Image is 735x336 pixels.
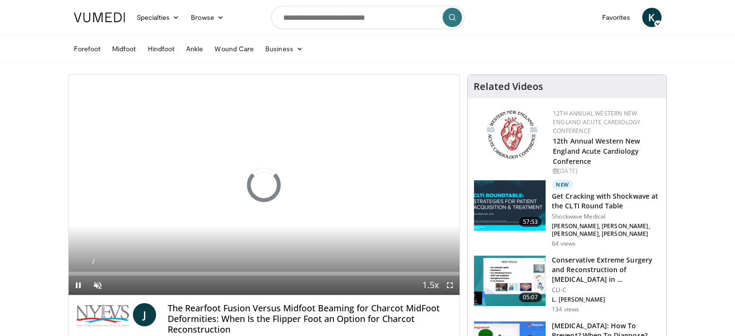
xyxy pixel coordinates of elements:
p: L. [PERSON_NAME] [552,296,661,304]
p: New [552,180,573,190]
img: NY Endovascular Summit [76,303,129,326]
span: / [93,258,95,265]
a: Favorites [596,8,636,27]
p: CLI-C [552,286,661,294]
a: K [642,8,662,27]
a: 12th Annual Western New England Acute Cardiology Conference [553,109,640,135]
a: J [133,303,156,326]
a: Hindfoot [142,39,181,58]
a: Business [259,39,309,58]
span: 57:53 [519,217,542,227]
h3: Conservative Extreme Surgery and Reconstruction of [MEDICAL_DATA] in … [552,255,661,284]
a: Specialties [131,8,186,27]
button: Fullscreen [440,276,460,295]
a: Midfoot [106,39,142,58]
a: Wound Care [209,39,259,58]
input: Search topics, interventions [271,6,464,29]
h3: Get Cracking with Shockwave at the CLTI Round Table [552,191,661,211]
a: Forefoot [68,39,107,58]
a: Browse [185,8,230,27]
span: 05:07 [519,292,542,302]
p: [PERSON_NAME], [PERSON_NAME], [PERSON_NAME], [PERSON_NAME] [552,222,661,238]
a: 12th Annual Western New England Acute Cardiology Conference [553,136,640,166]
div: Progress Bar [69,272,460,276]
h4: The Rearfoot Fusion Versus Midfoot Beaming for Charcot MidFoot Deformities: When Is the Flipper F... [168,303,452,335]
h4: Related Videos [474,81,543,92]
img: 6c7f954d-beca-4ab9-9887-2795dc07c877.150x105_q85_crop-smart_upscale.jpg [474,256,546,306]
img: VuMedi Logo [74,13,125,22]
p: 64 views [552,240,576,248]
p: Shockwave Medical [552,213,661,220]
img: fe827b4a-7f69-47db-b7b8-c5e9d09cf63c.png.150x105_q85_crop-smart_upscale.png [474,180,546,231]
a: 57:53 New Get Cracking with Shockwave at the CLTI Round Table Shockwave Medical [PERSON_NAME], [P... [474,180,661,248]
p: 134 views [552,306,579,313]
button: Unmute [88,276,107,295]
img: 0954f259-7907-4053-a817-32a96463ecc8.png.150x105_q85_autocrop_double_scale_upscale_version-0.2.png [485,109,539,160]
button: Pause [69,276,88,295]
video-js: Video Player [69,75,460,295]
button: Playback Rate [421,276,440,295]
a: Ankle [180,39,209,58]
div: [DATE] [553,167,659,175]
a: 05:07 Conservative Extreme Surgery and Reconstruction of [MEDICAL_DATA] in … CLI-C L. [PERSON_NAM... [474,255,661,313]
